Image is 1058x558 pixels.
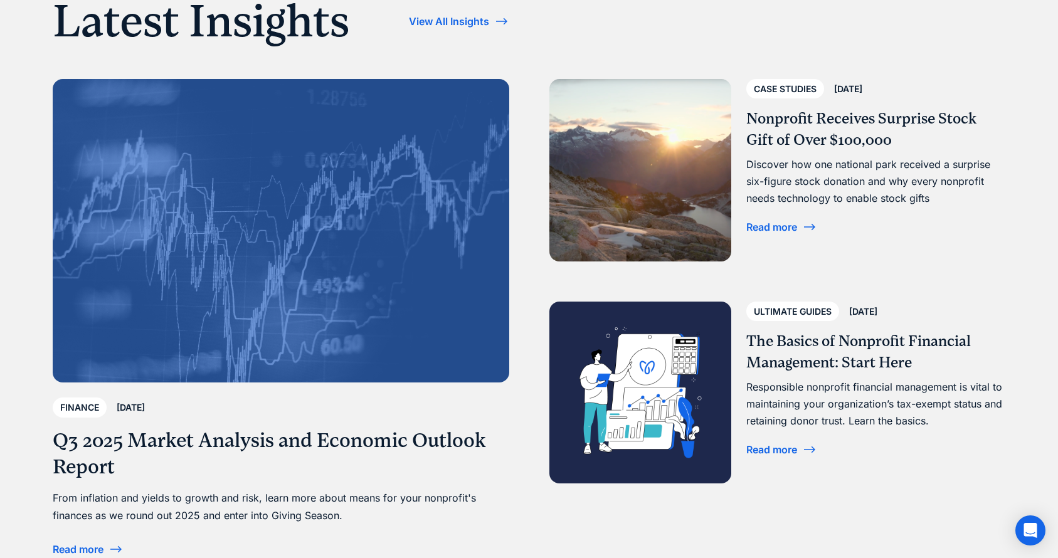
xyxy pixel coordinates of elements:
div: Case Studies [754,82,817,97]
div: View All Insights [409,16,489,26]
h3: Nonprofit Receives Surprise Stock Gift of Over $100,000 [746,108,1005,150]
h3: The Basics of Nonprofit Financial Management: Start Here [746,331,1005,373]
div: [DATE] [117,400,145,415]
div: Read more [53,544,103,554]
a: View All Insights [409,11,509,31]
div: [DATE] [834,82,862,97]
div: Discover how one national park received a surprise six-figure stock donation and why every nonpro... [746,156,1005,208]
div: From inflation and yields to growth and risk, learn more about means for your nonprofit's finance... [53,490,509,524]
div: Responsible nonprofit financial management is vital to maintaining your organization’s tax-exempt... [746,379,1005,430]
div: Open Intercom Messenger [1015,515,1045,545]
a: Ultimate Guides[DATE]The Basics of Nonprofit Financial Management: Start HereResponsible nonprofi... [549,302,1005,484]
div: Finance [60,400,99,415]
div: Ultimate Guides [754,304,832,319]
h3: Q3 2025 Market Analysis and Economic Outlook Report [53,428,509,480]
div: [DATE] [849,304,877,319]
div: Read more [746,222,797,232]
div: Read more [746,445,797,455]
a: Case Studies[DATE]Nonprofit Receives Surprise Stock Gift of Over $100,000Discover how one nationa... [549,79,1005,261]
